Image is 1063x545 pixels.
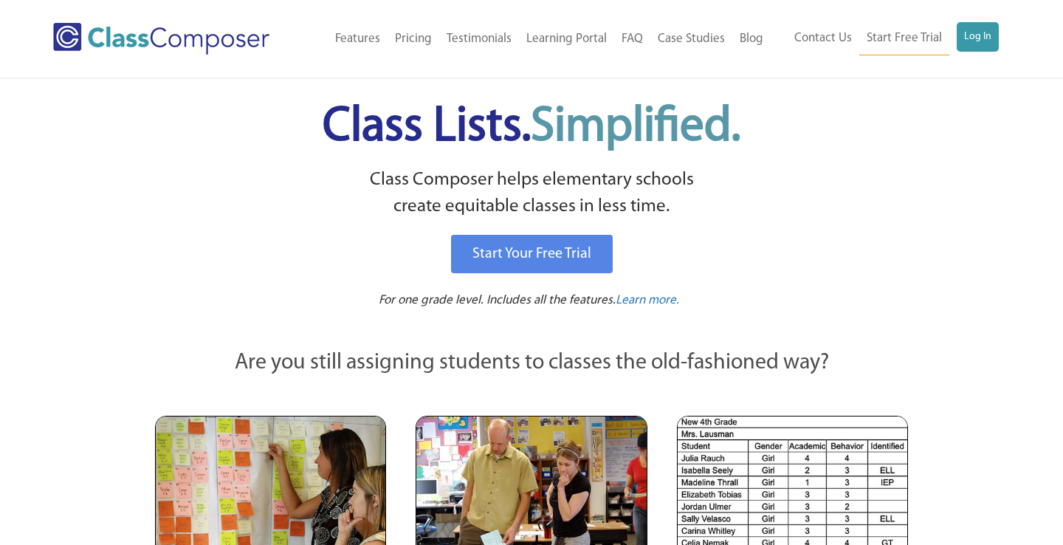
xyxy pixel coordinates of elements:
[616,292,679,310] a: Learn more.
[531,103,740,151] span: Simplified.
[771,22,999,55] nav: Header Menu
[957,22,999,52] a: Log In
[53,23,269,55] img: Class Composer
[614,23,650,55] a: FAQ
[650,23,732,55] a: Case Studies
[787,22,859,55] a: Contact Us
[153,167,910,221] p: Class Composer helps elementary schools create equitable classes in less time.
[859,22,949,55] a: Start Free Trial
[379,294,616,306] span: For one grade level. Includes all the features.
[439,23,519,55] a: Testimonials
[388,23,439,55] a: Pricing
[155,347,908,380] p: Are you still assigning students to classes the old-fashioned way?
[323,103,740,151] span: Class Lists.
[303,23,771,55] nav: Header Menu
[328,23,388,55] a: Features
[732,23,771,55] a: Blog
[616,294,679,306] span: Learn more.
[472,247,591,261] span: Start Your Free Trial
[519,23,614,55] a: Learning Portal
[451,235,613,273] a: Start Your Free Trial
